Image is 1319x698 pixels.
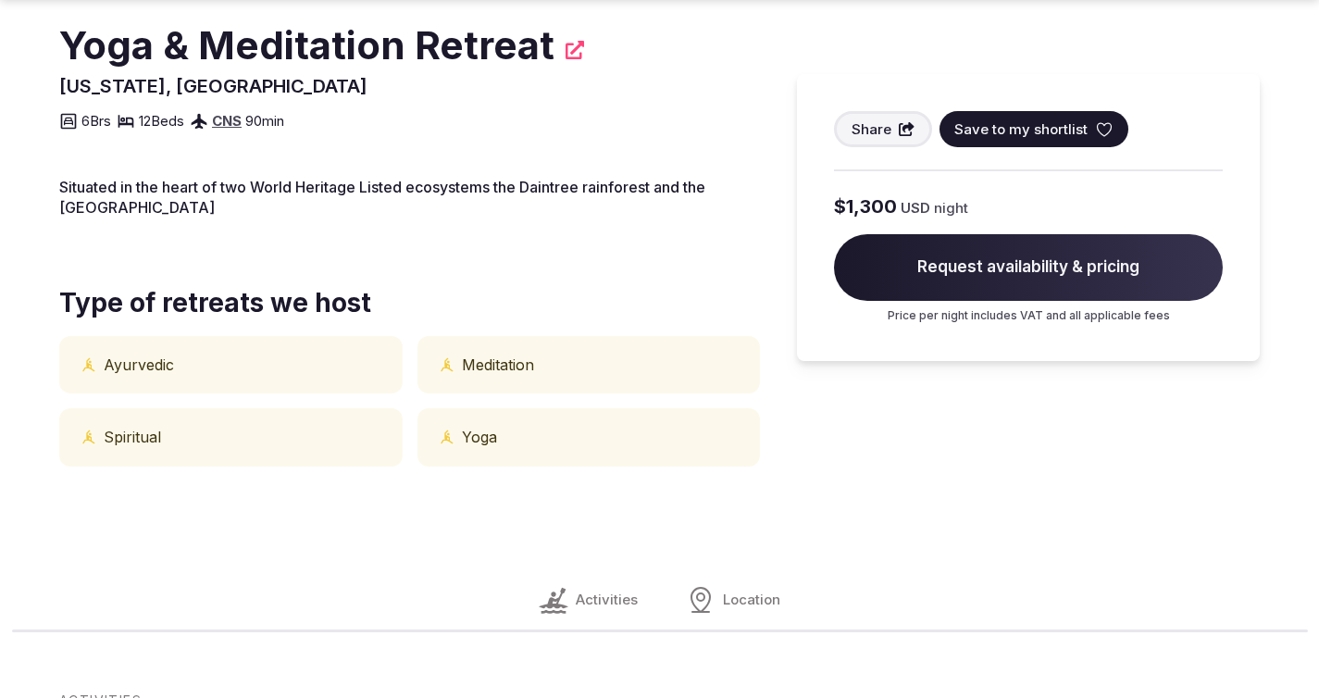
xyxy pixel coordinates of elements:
[59,178,705,217] span: Situated in the heart of two World Heritage Listed ecosystems the Daintree rainforest and the [GE...
[576,590,638,609] span: Activities
[834,308,1223,324] p: Price per night includes VAT and all applicable fees
[81,357,96,372] button: Physical and mental health icon tooltip
[440,357,454,372] button: Physical and mental health icon tooltip
[954,119,1088,139] span: Save to my shortlist
[245,111,284,131] span: 90 min
[81,111,111,131] span: 6 Brs
[901,198,930,218] span: USD
[852,119,891,139] span: Share
[59,75,367,97] span: [US_STATE], [GEOGRAPHIC_DATA]
[59,285,760,321] span: Type of retreats we host
[834,193,897,219] span: $1,300
[139,111,184,131] span: 12 Beds
[834,234,1223,301] span: Request availability & pricing
[934,198,968,218] span: night
[834,111,932,147] button: Share
[939,111,1128,147] button: Save to my shortlist
[212,112,242,130] a: CNS
[440,430,454,444] button: Physical and mental health icon tooltip
[723,590,780,609] span: Location
[81,430,96,444] button: Physical and mental health icon tooltip
[59,19,554,73] h2: Yoga & Meditation Retreat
